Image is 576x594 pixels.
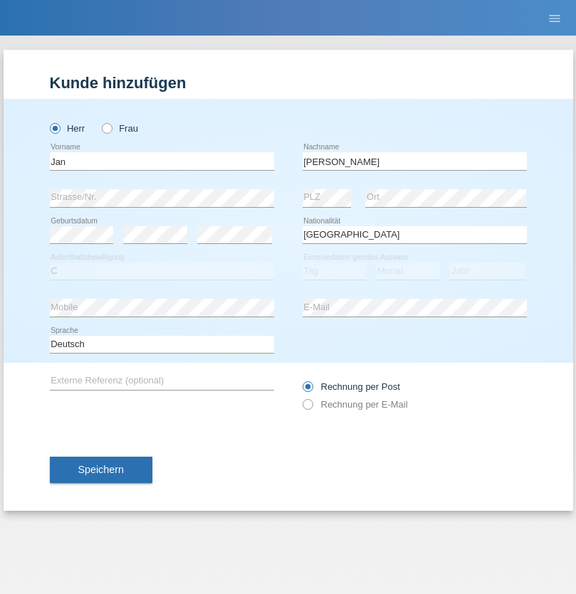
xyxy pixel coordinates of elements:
span: Speichern [78,464,124,475]
input: Rechnung per E-Mail [303,399,312,417]
label: Rechnung per Post [303,381,400,392]
i: menu [548,11,562,26]
h1: Kunde hinzufügen [50,74,527,92]
a: menu [540,14,569,22]
label: Rechnung per E-Mail [303,399,408,410]
label: Herr [50,123,85,134]
input: Rechnung per Post [303,381,312,399]
input: Frau [102,123,111,132]
button: Speichern [50,457,152,484]
label: Frau [102,123,138,134]
input: Herr [50,123,59,132]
